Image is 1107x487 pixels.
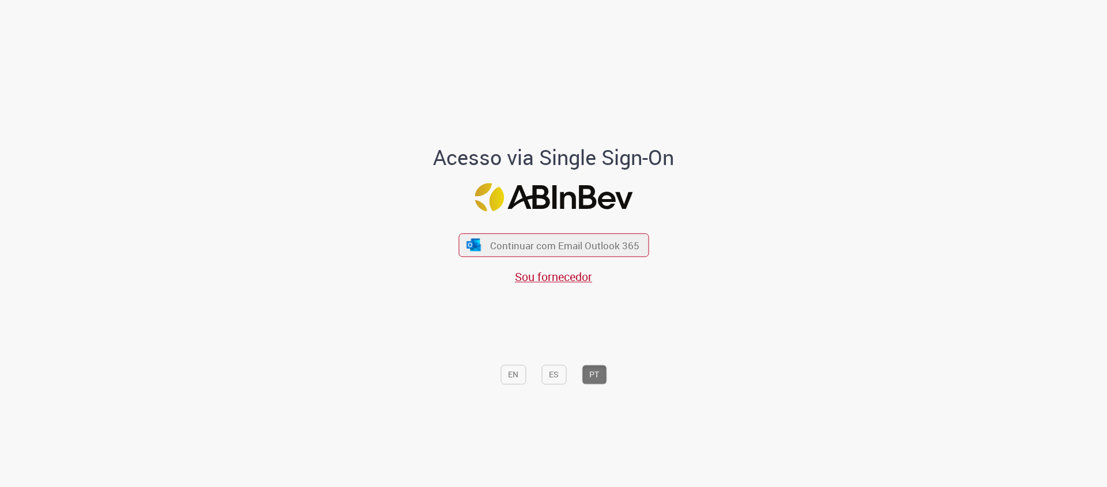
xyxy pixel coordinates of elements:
button: PT [582,365,607,384]
span: Continuar com Email Outlook 365 [490,238,639,252]
button: ES [541,365,566,384]
button: ícone Azure/Microsoft 360 Continuar com Email Outlook 365 [458,233,649,257]
img: Logo ABInBev [475,183,632,211]
button: EN [500,365,526,384]
a: Sou fornecedor [515,269,592,285]
img: ícone Azure/Microsoft 360 [466,239,482,251]
h1: Acesso via Single Sign-On [394,147,714,170]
